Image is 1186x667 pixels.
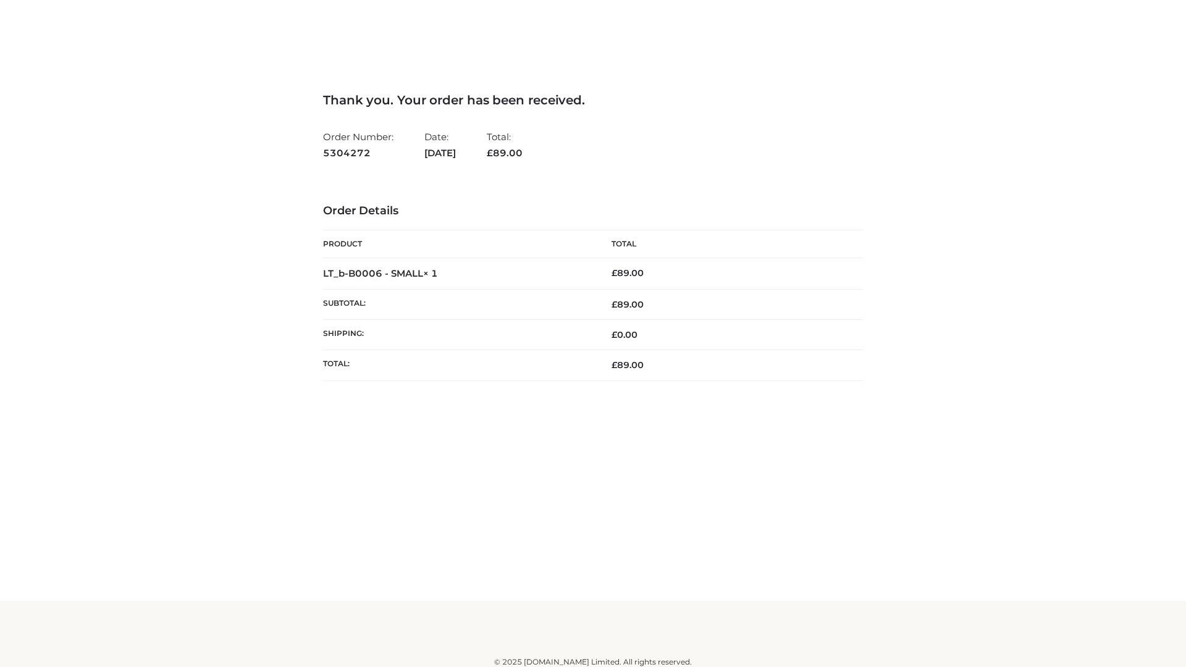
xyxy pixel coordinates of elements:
[323,320,593,350] th: Shipping:
[487,147,493,159] span: £
[424,145,456,161] strong: [DATE]
[612,329,637,340] bdi: 0.00
[593,230,863,258] th: Total
[487,147,523,159] span: 89.00
[612,267,644,279] bdi: 89.00
[424,126,456,164] li: Date:
[612,299,644,310] span: 89.00
[612,359,644,371] span: 89.00
[323,289,593,319] th: Subtotal:
[612,359,617,371] span: £
[487,126,523,164] li: Total:
[323,126,393,164] li: Order Number:
[612,329,617,340] span: £
[323,267,438,279] strong: LT_b-B0006 - SMALL
[323,93,863,107] h3: Thank you. Your order has been received.
[323,230,593,258] th: Product
[323,145,393,161] strong: 5304272
[612,299,617,310] span: £
[323,350,593,380] th: Total:
[423,267,438,279] strong: × 1
[323,204,863,218] h3: Order Details
[612,267,617,279] span: £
